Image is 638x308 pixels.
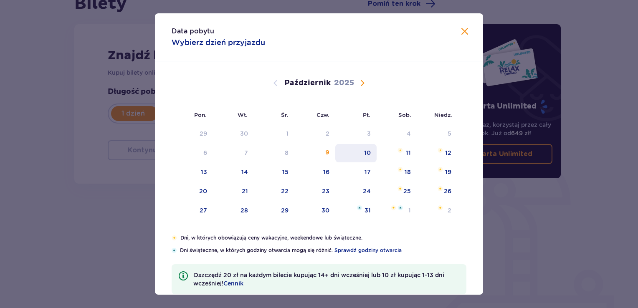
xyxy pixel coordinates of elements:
[335,182,377,201] td: piątek, 24 października 2025
[172,163,213,182] td: poniedziałek, 13 października 2025
[397,167,403,172] img: Pomarańczowa gwiazdka
[335,202,377,220] td: piątek, 31 października 2025
[180,234,466,242] p: Dni, w których obowiązują ceny wakacyjne, weekendowe lub świąteczne.
[241,168,248,176] div: 14
[281,187,289,195] div: 22
[438,148,443,153] img: Pomarańczowa gwiazdka
[254,202,294,220] td: środa, 29 października 2025
[365,206,371,215] div: 31
[213,182,254,201] td: wtorek, 21 października 2025
[335,144,377,162] td: piątek, 10 października 2025
[322,187,329,195] div: 23
[200,206,207,215] div: 27
[444,187,451,195] div: 26
[199,187,207,195] div: 20
[417,163,457,182] td: niedziela, 19 października 2025
[294,163,336,182] td: czwartek, 16 października 2025
[282,168,289,176] div: 15
[367,129,371,138] div: 3
[335,125,377,143] td: Data niedostępna. piątek, 3 października 2025
[445,149,451,157] div: 12
[357,205,362,210] img: Niebieska gwiazdka
[406,149,411,157] div: 11
[281,111,289,118] small: Śr.
[254,182,294,201] td: środa, 22 października 2025
[193,271,460,288] p: Oszczędź 20 zł na każdym bilecie kupując 14+ dni wcześniej lub 10 zł kupując 1-13 dni wcześniej!
[364,149,371,157] div: 10
[203,149,207,157] div: 6
[417,202,457,220] td: niedziela, 2 listopada 2025
[417,144,457,162] td: niedziela, 12 października 2025
[405,168,411,176] div: 18
[172,248,177,253] img: Niebieska gwiazdka
[377,182,417,201] td: sobota, 25 października 2025
[254,163,294,182] td: środa, 15 października 2025
[335,163,377,182] td: piątek, 17 października 2025
[334,78,354,88] p: 2025
[241,206,248,215] div: 28
[172,125,213,143] td: Data niedostępna. poniedziałek, 29 września 2025
[438,167,443,172] img: Pomarańczowa gwiazdka
[334,247,402,254] a: Sprawdź godziny otwarcia
[363,111,370,118] small: Pt.
[438,205,443,210] img: Pomarańczowa gwiazdka
[417,125,457,143] td: Data niedostępna. niedziela, 5 października 2025
[238,111,248,118] small: Wt.
[281,206,289,215] div: 29
[325,149,329,157] div: 9
[363,187,371,195] div: 24
[377,163,417,182] td: sobota, 18 października 2025
[271,78,281,88] button: Poprzedni miesiąc
[403,187,411,195] div: 25
[213,125,254,143] td: Data niedostępna. wtorek, 30 września 2025
[254,144,294,162] td: Data niedostępna. środa, 8 października 2025
[172,38,265,48] p: Wybierz dzień przyjazdu
[294,202,336,220] td: czwartek, 30 października 2025
[284,78,331,88] p: Październik
[434,111,452,118] small: Niedz.
[365,168,371,176] div: 17
[438,186,443,191] img: Pomarańczowa gwiazdka
[377,144,417,162] td: sobota, 11 października 2025
[316,111,329,118] small: Czw.
[254,125,294,143] td: Data niedostępna. środa, 1 października 2025
[223,279,243,288] a: Cennik
[398,205,403,210] img: Niebieska gwiazdka
[398,111,411,118] small: Sob.
[448,129,451,138] div: 5
[391,205,396,210] img: Pomarańczowa gwiazdka
[460,27,470,37] button: Zamknij
[286,129,289,138] div: 1
[397,186,403,191] img: Pomarańczowa gwiazdka
[294,125,336,143] td: Data niedostępna. czwartek, 2 października 2025
[326,129,329,138] div: 2
[322,206,329,215] div: 30
[445,168,451,176] div: 19
[242,187,248,195] div: 21
[323,168,329,176] div: 16
[357,78,367,88] button: Następny miesiąc
[213,144,254,162] td: Data niedostępna. wtorek, 7 października 2025
[377,125,417,143] td: Data niedostępna. sobota, 4 października 2025
[213,163,254,182] td: wtorek, 14 października 2025
[294,144,336,162] td: Data niedostępna. czwartek, 9 października 2025
[213,202,254,220] td: wtorek, 28 października 2025
[194,111,207,118] small: Pon.
[294,182,336,201] td: czwartek, 23 października 2025
[377,202,417,220] td: sobota, 1 listopada 2025
[240,129,248,138] div: 30
[417,182,457,201] td: niedziela, 26 października 2025
[180,247,466,254] p: Dni świąteczne, w których godziny otwarcia mogą się różnić.
[172,202,213,220] td: poniedziałek, 27 października 2025
[200,129,207,138] div: 29
[201,168,207,176] div: 13
[407,129,411,138] div: 4
[397,148,403,153] img: Pomarańczowa gwiazdka
[172,182,213,201] td: poniedziałek, 20 października 2025
[408,206,411,215] div: 1
[244,149,248,157] div: 7
[172,235,177,240] img: Pomarańczowa gwiazdka
[285,149,289,157] div: 8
